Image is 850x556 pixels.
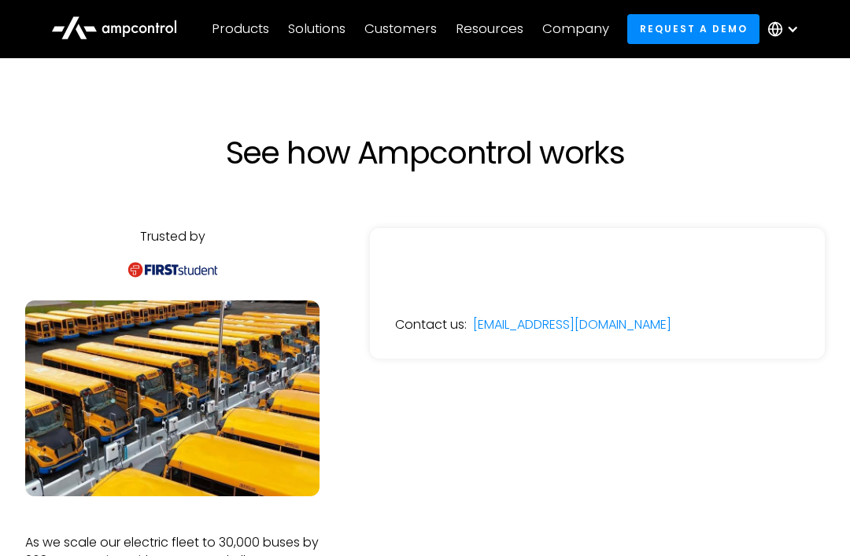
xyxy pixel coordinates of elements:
[364,20,437,38] div: Customers
[456,20,523,38] div: Resources
[473,316,671,333] a: [EMAIL_ADDRESS][DOMAIN_NAME]
[212,20,269,38] div: Products
[395,316,467,333] div: Contact us:
[542,20,609,38] div: Company
[288,20,346,38] div: Solutions
[627,14,759,43] a: Request a demo
[79,134,771,171] h1: See how Ampcontrol works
